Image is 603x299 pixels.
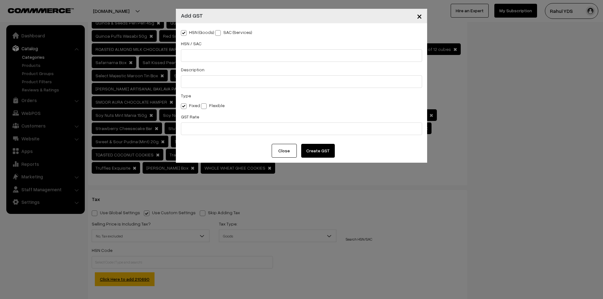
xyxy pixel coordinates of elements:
label: SAC (Services) [215,29,252,35]
label: HSN (Goods) [181,29,214,35]
label: Fixed [181,102,200,109]
label: HSN / SAC [181,40,202,47]
button: Create GST [301,144,335,158]
h4: Add GST [181,11,203,20]
span: × [417,10,422,22]
label: GST Rate [181,113,199,120]
button: Close [412,6,427,26]
label: Flexible [201,102,225,109]
button: Close [272,144,297,158]
label: Description [181,66,204,73]
label: Type [181,92,191,99]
